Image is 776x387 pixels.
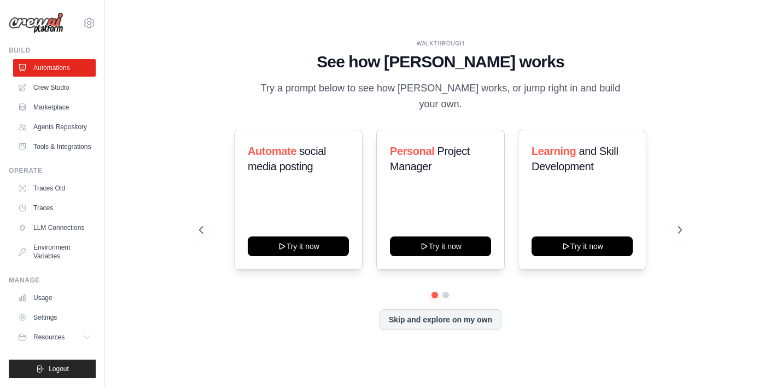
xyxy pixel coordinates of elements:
[13,79,96,96] a: Crew Studio
[199,52,681,72] h1: See how [PERSON_NAME] works
[9,13,63,34] img: Logo
[13,289,96,307] a: Usage
[390,145,434,157] span: Personal
[199,39,681,48] div: WALKTHROUGH
[13,239,96,265] a: Environment Variables
[9,276,96,285] div: Manage
[13,199,96,217] a: Traces
[256,80,624,113] p: Try a prompt below to see how [PERSON_NAME] works, or jump right in and build your own.
[9,166,96,175] div: Operate
[9,46,96,55] div: Build
[13,328,96,346] button: Resources
[49,365,69,373] span: Logout
[13,180,96,197] a: Traces Old
[532,145,576,157] span: Learning
[13,219,96,236] a: LLM Connections
[13,59,96,77] a: Automations
[13,309,96,326] a: Settings
[248,236,349,256] button: Try it now
[390,145,470,172] span: Project Manager
[13,118,96,136] a: Agents Repository
[9,360,96,378] button: Logout
[721,334,776,387] iframe: Chat Widget
[532,236,633,256] button: Try it now
[248,145,296,157] span: Automate
[13,138,96,155] a: Tools & Integrations
[390,236,491,256] button: Try it now
[33,333,65,342] span: Resources
[380,309,501,330] button: Skip and explore on my own
[13,99,96,116] a: Marketplace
